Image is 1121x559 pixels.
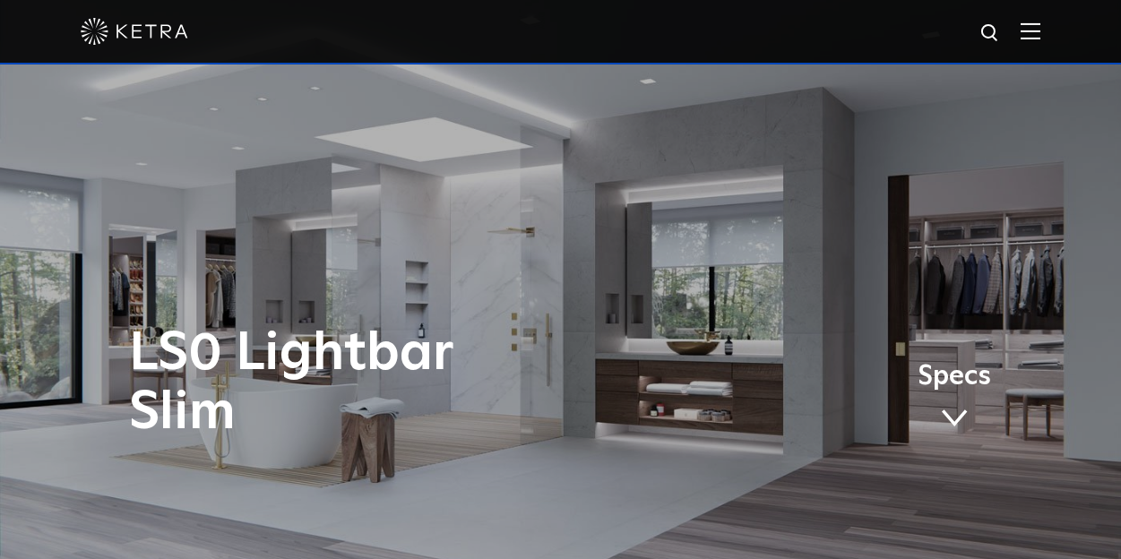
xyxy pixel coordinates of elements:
img: search icon [979,22,1002,45]
span: Specs [918,364,991,390]
img: Hamburger%20Nav.svg [1021,22,1040,39]
h1: LS0 Lightbar Slim [129,324,635,443]
a: Specs [918,364,991,434]
img: ketra-logo-2019-white [81,18,188,45]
